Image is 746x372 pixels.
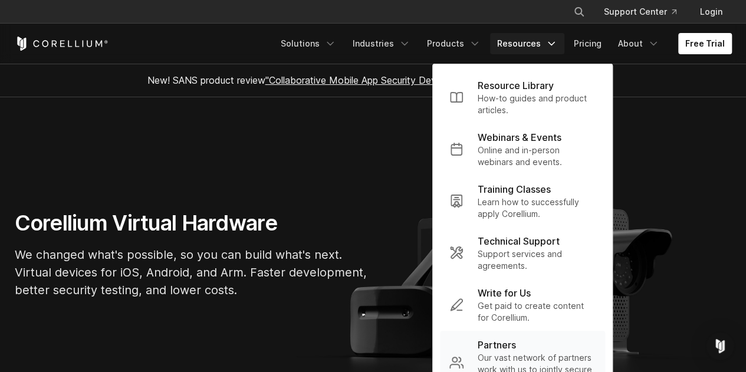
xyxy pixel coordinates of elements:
[274,33,343,54] a: Solutions
[265,74,537,86] a: "Collaborative Mobile App Security Development and Analysis"
[420,33,488,54] a: Products
[478,182,551,196] p: Training Classes
[691,1,732,22] a: Login
[611,33,666,54] a: About
[490,33,564,54] a: Resources
[478,144,596,168] p: Online and in-person webinars and events.
[706,332,734,360] div: Open Intercom Messenger
[440,227,605,279] a: Technical Support Support services and agreements.
[15,37,109,51] a: Corellium Home
[568,1,590,22] button: Search
[478,78,554,93] p: Resource Library
[440,279,605,331] a: Write for Us Get paid to create content for Corellium.
[678,33,732,54] a: Free Trial
[567,33,609,54] a: Pricing
[478,338,516,352] p: Partners
[346,33,418,54] a: Industries
[478,248,596,272] p: Support services and agreements.
[478,286,531,300] p: Write for Us
[478,234,560,248] p: Technical Support
[440,71,605,123] a: Resource Library How-to guides and product articles.
[478,300,596,324] p: Get paid to create content for Corellium.
[478,130,561,144] p: Webinars & Events
[478,196,596,220] p: Learn how to successfully apply Corellium.
[478,93,596,116] p: How-to guides and product articles.
[559,1,732,22] div: Navigation Menu
[440,123,605,175] a: Webinars & Events Online and in-person webinars and events.
[15,246,369,299] p: We changed what's possible, so you can build what's next. Virtual devices for iOS, Android, and A...
[440,175,605,227] a: Training Classes Learn how to successfully apply Corellium.
[15,210,369,236] h1: Corellium Virtual Hardware
[594,1,686,22] a: Support Center
[274,33,732,54] div: Navigation Menu
[147,74,599,86] span: New! SANS product review now available.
